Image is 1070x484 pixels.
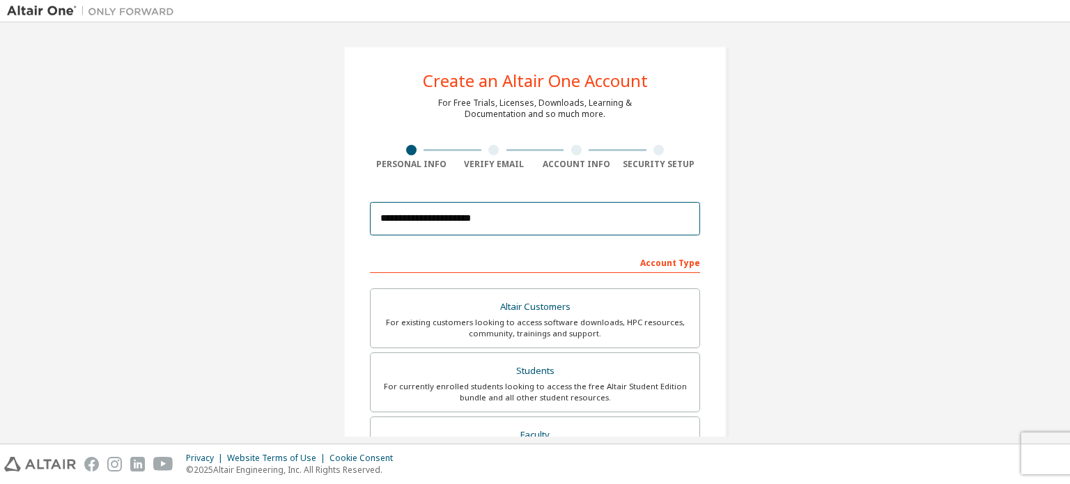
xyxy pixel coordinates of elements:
div: Create an Altair One Account [423,72,648,89]
img: facebook.svg [84,457,99,471]
div: Verify Email [453,159,536,170]
img: linkedin.svg [130,457,145,471]
div: For Free Trials, Licenses, Downloads, Learning & Documentation and so much more. [438,97,632,120]
div: Account Type [370,251,700,273]
div: Personal Info [370,159,453,170]
img: altair_logo.svg [4,457,76,471]
div: For existing customers looking to access software downloads, HPC resources, community, trainings ... [379,317,691,339]
div: Website Terms of Use [227,453,329,464]
div: Security Setup [618,159,701,170]
div: Privacy [186,453,227,464]
img: instagram.svg [107,457,122,471]
div: Altair Customers [379,297,691,317]
img: youtube.svg [153,457,173,471]
p: © 2025 Altair Engineering, Inc. All Rights Reserved. [186,464,401,476]
div: Students [379,361,691,381]
div: Faculty [379,426,691,445]
div: For currently enrolled students looking to access the free Altair Student Edition bundle and all ... [379,381,691,403]
div: Account Info [535,159,618,170]
img: Altair One [7,4,181,18]
div: Cookie Consent [329,453,401,464]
